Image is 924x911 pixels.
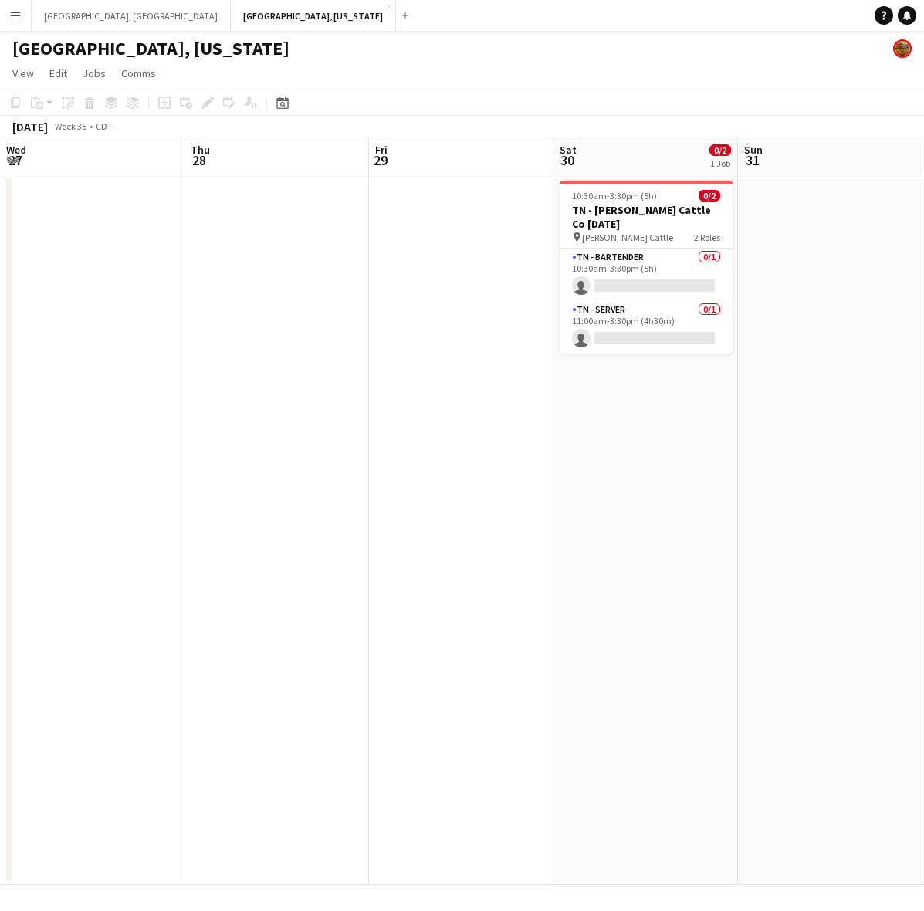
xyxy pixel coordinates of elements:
div: [DATE] [12,119,48,134]
span: Sun [744,143,763,157]
span: Jobs [83,66,106,80]
span: Fri [375,143,388,157]
span: [PERSON_NAME] Cattle [582,232,673,243]
app-job-card: 10:30am-3:30pm (5h)0/2TN - [PERSON_NAME] Cattle Co [DATE] [PERSON_NAME] Cattle2 RolesTN - Bartend... [560,181,733,354]
span: 0/2 [699,190,720,202]
span: Comms [121,66,156,80]
a: Jobs [76,63,112,83]
div: CDT [96,120,113,132]
h1: [GEOGRAPHIC_DATA], [US_STATE] [12,37,289,60]
span: 31 [742,151,763,169]
span: 27 [4,151,26,169]
span: 0/2 [709,144,731,156]
span: 10:30am-3:30pm (5h) [572,190,657,202]
app-card-role: TN - Bartender0/110:30am-3:30pm (5h) [560,249,733,301]
span: Week 35 [51,120,90,132]
span: Thu [191,143,210,157]
h3: TN - [PERSON_NAME] Cattle Co [DATE] [560,203,733,231]
span: Sat [560,143,577,157]
span: 28 [188,151,210,169]
button: [GEOGRAPHIC_DATA], [US_STATE] [231,1,396,31]
span: View [12,66,34,80]
button: [GEOGRAPHIC_DATA], [GEOGRAPHIC_DATA] [32,1,231,31]
app-user-avatar: Rollin Hero [893,39,912,58]
a: Edit [43,63,73,83]
span: 30 [557,151,577,169]
a: Comms [115,63,162,83]
span: 2 Roles [694,232,720,243]
span: 29 [373,151,388,169]
app-card-role: TN - Server0/111:00am-3:30pm (4h30m) [560,301,733,354]
span: Edit [49,66,67,80]
span: Wed [6,143,26,157]
a: View [6,63,40,83]
div: 1 Job [710,157,730,169]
